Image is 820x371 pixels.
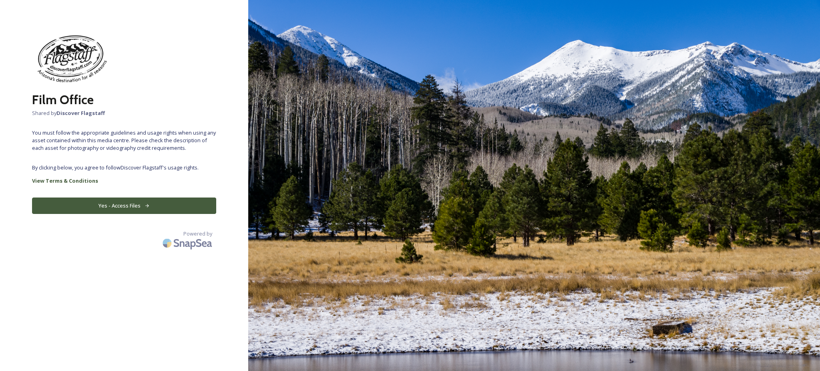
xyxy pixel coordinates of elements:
[32,176,216,185] a: View Terms & Conditions
[32,177,98,184] strong: View Terms & Conditions
[56,109,105,117] strong: Discover Flagstaff
[183,230,212,238] span: Powered by
[32,164,216,171] span: By clicking below, you agree to follow Discover Flagstaff 's usage rights.
[32,90,216,109] h2: Film Office
[32,32,112,86] img: discover%20flagstaff%20logo.jpg
[32,109,216,117] span: Shared by
[32,129,216,152] span: You must follow the appropriate guidelines and usage rights when using any asset contained within...
[160,234,216,252] img: SnapSea Logo
[32,198,216,214] button: Yes - Access Files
